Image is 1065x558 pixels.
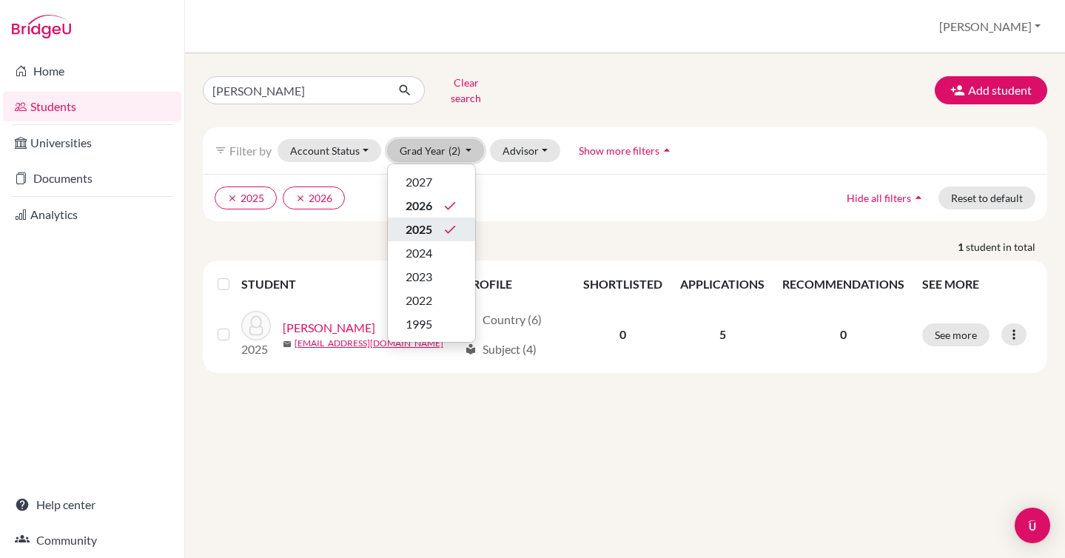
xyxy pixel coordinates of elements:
[773,266,913,302] th: RECOMMENDATIONS
[671,302,773,367] td: 5
[574,302,671,367] td: 0
[3,164,181,193] a: Documents
[283,319,375,337] a: [PERSON_NAME]
[465,343,477,355] span: local_library
[203,76,386,104] input: Find student by name...
[448,144,460,157] span: (2)
[406,268,432,286] span: 2023
[443,222,457,237] i: done
[566,139,687,162] button: Show more filtersarrow_drop_up
[229,144,272,158] span: Filter by
[295,337,443,350] a: [EMAIL_ADDRESS][DOMAIN_NAME]
[406,173,432,191] span: 2027
[425,71,507,110] button: Clear search
[12,15,71,38] img: Bridge-U
[465,340,537,358] div: Subject (4)
[241,266,457,302] th: STUDENT
[406,315,432,333] span: 1995
[388,194,475,218] button: 2026done
[215,186,277,209] button: clear2025
[406,292,432,309] span: 2022
[388,265,475,289] button: 2023
[847,192,911,204] span: Hide all filters
[911,190,926,205] i: arrow_drop_up
[388,241,475,265] button: 2024
[283,340,292,349] span: mail
[579,144,659,157] span: Show more filters
[935,76,1047,104] button: Add student
[3,128,181,158] a: Universities
[782,326,904,343] p: 0
[913,266,1041,302] th: SEE MORE
[295,193,306,204] i: clear
[388,312,475,336] button: 1995
[388,218,475,241] button: 2025done
[958,239,966,255] strong: 1
[1015,508,1050,543] div: Open Intercom Messenger
[3,92,181,121] a: Students
[922,323,990,346] button: See more
[3,200,181,229] a: Analytics
[227,193,238,204] i: clear
[443,198,457,213] i: done
[406,244,432,262] span: 2024
[933,13,1047,41] button: [PERSON_NAME]
[938,186,1035,209] button: Reset to default
[406,221,432,238] span: 2025
[3,56,181,86] a: Home
[659,143,674,158] i: arrow_drop_up
[574,266,671,302] th: SHORTLISTED
[490,139,560,162] button: Advisor
[388,170,475,194] button: 2027
[834,186,938,209] button: Hide all filtersarrow_drop_up
[3,490,181,520] a: Help center
[387,139,485,162] button: Grad Year(2)
[241,311,271,340] img: Magalini, sophie
[388,289,475,312] button: 2022
[3,525,181,555] a: Community
[215,144,226,156] i: filter_list
[387,164,476,343] div: Grad Year(2)
[465,311,542,329] div: Country (6)
[278,139,381,162] button: Account Status
[406,197,432,215] span: 2026
[456,266,574,302] th: PROFILE
[671,266,773,302] th: APPLICATIONS
[283,186,345,209] button: clear2026
[966,239,1047,255] span: student in total
[241,340,271,358] p: 2025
